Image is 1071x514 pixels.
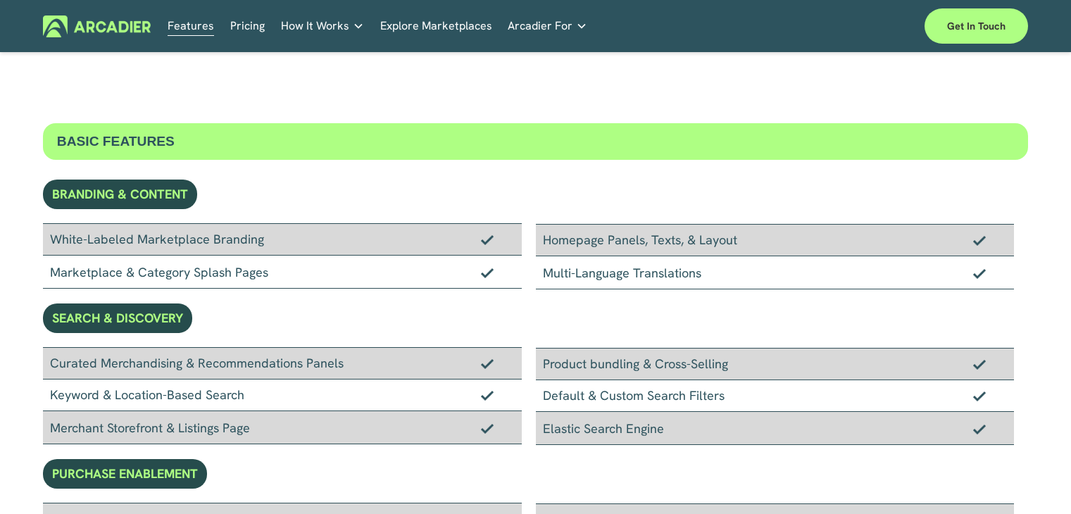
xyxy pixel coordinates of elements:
a: folder dropdown [508,15,587,37]
a: Features [168,15,214,37]
span: Arcadier For [508,16,572,36]
div: Multi-Language Translations [536,256,1015,289]
div: Curated Merchandising & Recommendations Panels [43,347,522,380]
img: Checkmark [973,424,986,434]
div: Marketplace & Category Splash Pages [43,256,522,289]
img: Checkmark [973,235,986,245]
img: Checkmark [481,390,494,400]
img: Checkmark [973,391,986,401]
div: Product bundling & Cross-Selling [536,348,1015,380]
a: Explore Marketplaces [380,15,492,37]
div: BASIC FEATURES [43,123,1028,160]
div: Elastic Search Engine [536,412,1015,445]
img: Checkmark [481,268,494,277]
div: Keyword & Location-Based Search [43,380,522,411]
div: Default & Custom Search Filters [536,380,1015,412]
span: How It Works [281,16,349,36]
div: BRANDING & CONTENT [43,180,197,209]
img: Checkmark [481,358,494,368]
div: Merchant Storefront & Listings Page [43,411,522,444]
div: Homepage Panels, Texts, & Layout [536,224,1015,256]
div: White-Labeled Marketplace Branding [43,223,522,256]
img: Arcadier [43,15,151,37]
a: Pricing [230,15,265,37]
img: Checkmark [481,234,494,244]
img: Checkmark [973,268,986,278]
img: Checkmark [481,423,494,433]
a: folder dropdown [281,15,364,37]
div: PURCHASE ENABLEMENT [43,459,207,489]
div: SEARCH & DISCOVERY [43,303,192,333]
a: Get in touch [925,8,1028,44]
img: Checkmark [973,359,986,369]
